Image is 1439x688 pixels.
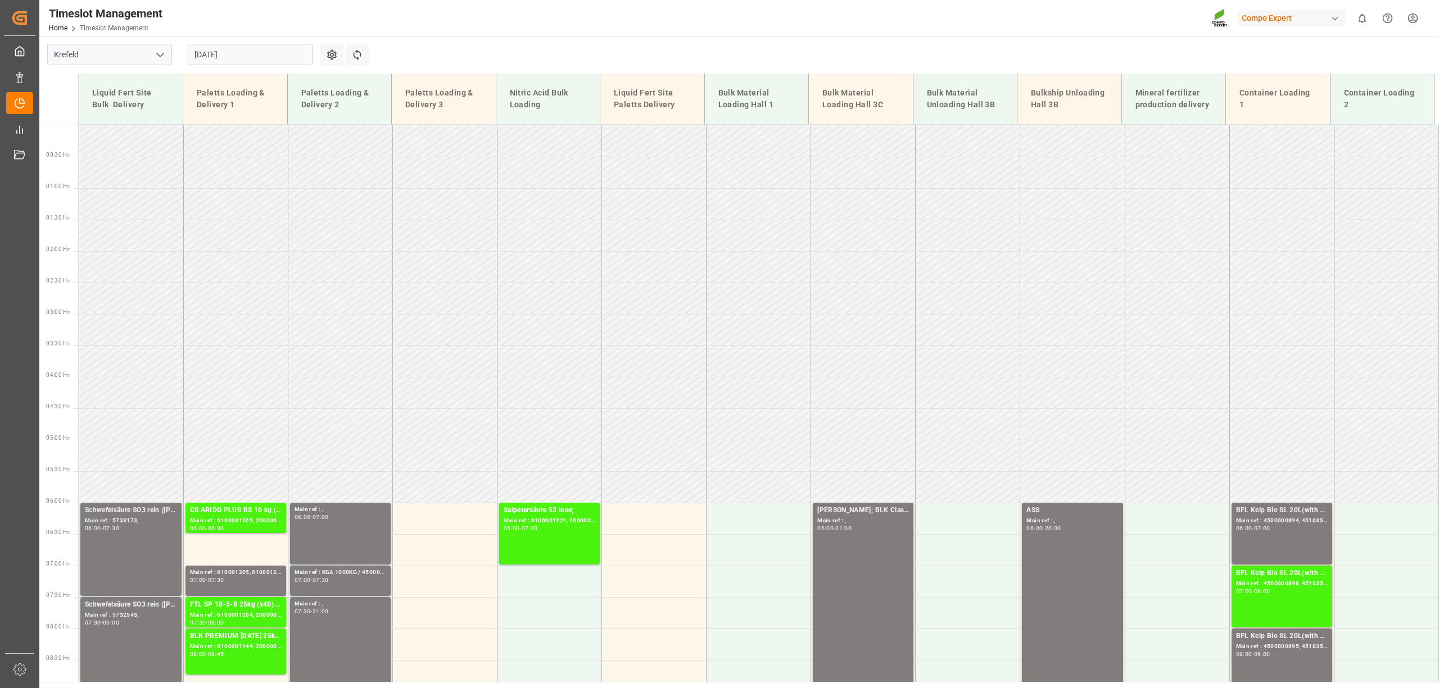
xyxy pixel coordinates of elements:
[208,620,224,625] div: 08:00
[522,526,538,531] div: 07:00
[310,577,312,582] div: -
[101,526,103,531] div: -
[1236,505,1328,516] div: BFL Kelp Bio SL 20L(with B)(x48) EGY MTO;
[1237,7,1350,29] button: Compo Expert
[609,83,695,115] div: Liquid Fert Site Paletts Delivery
[46,498,69,504] span: 06:00 Hr
[206,651,207,657] div: -
[46,215,69,221] span: 01:30 Hr
[1131,83,1217,115] div: Mineral fertilizer production delivery
[1236,526,1252,531] div: 06:00
[295,568,386,577] div: Main ref : KGA 1000KG / 4500006801,
[46,183,69,189] span: 01:00 Hr
[1254,589,1270,594] div: 08:00
[188,44,313,65] input: DD.MM.YYYY
[504,505,595,516] div: Salpetersäure 53 lose;
[1252,589,1254,594] div: -
[85,599,177,610] div: Schwefelsäure SO3 rein ([PERSON_NAME]);Schwefelsäure SO3 rein (HG-Standard);
[85,610,177,620] div: Main ref : 5732545,
[190,651,206,657] div: 08:00
[834,526,835,531] div: -
[46,623,69,630] span: 08:00 Hr
[295,577,311,582] div: 07:00
[295,599,386,609] div: Main ref : ,
[1237,10,1345,26] div: Compo Expert
[85,505,177,516] div: Schwefelsäure SO3 rein ([PERSON_NAME]);
[49,5,162,22] div: Timeslot Management
[206,620,207,625] div: -
[1236,579,1328,589] div: Main ref : 4500000896, 4510356225;
[46,340,69,347] span: 03:30 Hr
[1375,6,1400,31] button: Help Center
[1252,651,1254,657] div: -
[208,651,224,657] div: 08:45
[208,526,224,531] div: 06:30
[206,577,207,582] div: -
[714,83,800,115] div: Bulk Material Loading Hall 1
[1235,83,1321,115] div: Container Loading 1
[190,642,282,651] div: Main ref : 6100001144, 2000001026;
[1254,526,1270,531] div: 07:00
[1026,83,1112,115] div: Bulkship Unloading Hall 3B
[295,609,311,614] div: 07:30
[1252,526,1254,531] div: -
[504,516,595,526] div: Main ref : 6100001221, 2000001078;
[103,526,119,531] div: 07:30
[1236,642,1328,651] div: Main ref : 4500000895, 4510356225;
[190,526,206,531] div: 06:00
[190,610,282,620] div: Main ref : 6100001204, 2000001074;
[206,526,207,531] div: -
[295,514,311,520] div: 06:00
[190,599,282,610] div: FTL SP 18-5-8 25kg (x40) INT;FLO T PERM [DATE] 25kg (x40) INT;
[151,46,168,63] button: open menu
[313,609,329,614] div: 21:00
[297,83,383,115] div: Paletts Loading & Delivery 2
[310,514,312,520] div: -
[46,246,69,252] span: 02:00 Hr
[190,516,282,526] div: Main ref : 6100001205, 2000001050;
[46,309,69,315] span: 03:00 Hr
[46,435,69,441] span: 05:00 Hr
[46,561,69,567] span: 07:00 Hr
[190,577,206,582] div: 07:00
[85,620,101,625] div: 07:30
[1026,516,1118,526] div: Main ref : ,
[46,655,69,661] span: 08:30 Hr
[505,83,591,115] div: Nitric Acid Bulk Loading
[313,514,329,520] div: 07:00
[817,516,909,526] div: Main ref : ,
[101,620,103,625] div: -
[1236,589,1252,594] div: 07:00
[817,505,909,516] div: [PERSON_NAME]; BLK Classic; 850to
[835,526,852,531] div: 21:00
[1350,6,1375,31] button: show 0 new notifications
[46,403,69,409] span: 04:30 Hr
[295,505,386,514] div: Main ref : ,
[208,577,224,582] div: 07:30
[1045,526,1061,531] div: 20:00
[85,516,177,526] div: Main ref : 5733173,
[103,620,119,625] div: 09:00
[1043,526,1044,531] div: -
[190,505,282,516] div: CS ARIDO PLUS BS 10 kg (x40) FR, DACH;
[46,152,69,158] span: 00:30 Hr
[1340,83,1426,115] div: Container Loading 2
[1236,568,1328,579] div: BFL Kelp Bio SL 20L(with B)(x48) EGY MTO;
[818,83,904,115] div: Bulk Material Loading Hall 3C
[520,526,522,531] div: -
[504,526,520,531] div: 06:00
[1211,8,1229,28] img: Screenshot%202023-09-29%20at%2010.02.21.png_1712312052.png
[49,24,67,32] a: Home
[47,44,172,65] input: Type to search/select
[190,620,206,625] div: 07:30
[1026,526,1043,531] div: 06:00
[46,592,69,598] span: 07:30 Hr
[1236,631,1328,642] div: BFL Kelp Bio SL 20L(with B)(x48) EGY MTO;
[1236,651,1252,657] div: 08:00
[313,577,329,582] div: 07:30
[46,529,69,535] span: 06:30 Hr
[1026,505,1118,516] div: ASS
[1254,651,1270,657] div: 09:00
[817,526,834,531] div: 06:00
[922,83,1008,115] div: Bulk Material Unloading Hall 3B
